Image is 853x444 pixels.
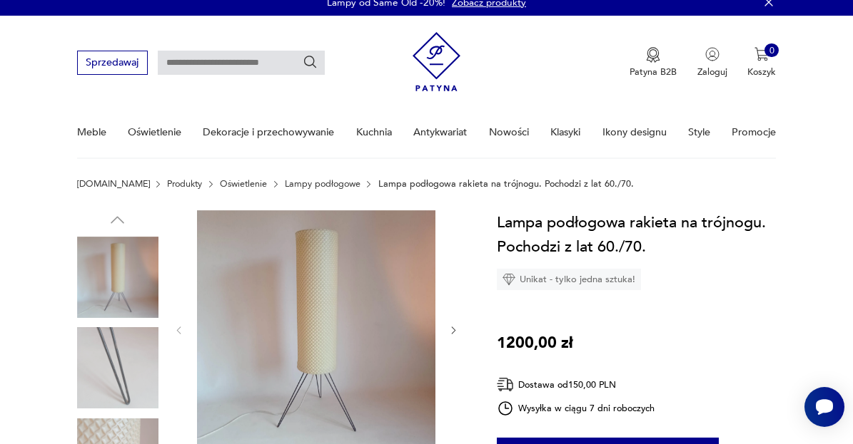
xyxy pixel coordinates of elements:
div: 0 [764,43,779,58]
img: Zdjęcie produktu Lampa podłogowa rakieta na trójnogu. Pochodzi z lat 60./70. [77,327,158,408]
a: Nowości [489,108,529,157]
img: Zdjęcie produktu Lampa podłogowa rakieta na trójnogu. Pochodzi z lat 60./70. [77,237,158,318]
button: Sprzedawaj [77,51,148,74]
a: Produkty [167,179,202,189]
a: Ikony designu [602,108,667,157]
p: Lampa podłogowa rakieta na trójnogu. Pochodzi z lat 60./70. [378,179,634,189]
div: Unikat - tylko jedna sztuka! [497,269,641,290]
a: Meble [77,108,106,157]
div: Dostawa od 150,00 PLN [497,376,655,393]
p: Zaloguj [697,66,727,78]
a: Lampy podłogowe [285,179,360,189]
div: Wysyłka w ciągu 7 dni roboczych [497,400,655,417]
a: Ikona medaluPatyna B2B [630,47,677,78]
a: Klasyki [550,108,580,157]
img: Ikona medalu [646,47,660,63]
button: 0Koszyk [747,47,776,78]
img: Patyna - sklep z meblami i dekoracjami vintage [413,27,460,96]
a: Oświetlenie [128,108,181,157]
img: Ikona koszyka [754,47,769,61]
a: Sprzedawaj [77,59,148,68]
p: Patyna B2B [630,66,677,78]
a: Style [688,108,710,157]
img: Ikona diamentu [503,273,515,286]
button: Szukaj [303,55,318,71]
p: Koszyk [747,66,776,78]
p: 1200,00 zł [497,331,573,355]
button: Patyna B2B [630,47,677,78]
a: Antykwariat [413,108,467,157]
a: Dekoracje i przechowywanie [203,108,334,157]
h1: Lampa podłogowa rakieta na trójnogu. Pochodzi z lat 60./70. [497,210,777,259]
button: Zaloguj [697,47,727,78]
img: Ikonka użytkownika [705,47,720,61]
iframe: Smartsupp widget button [804,387,844,427]
img: Ikona dostawy [497,376,514,393]
a: [DOMAIN_NAME] [77,179,150,189]
a: Kuchnia [356,108,392,157]
a: Promocje [732,108,776,157]
a: Oświetlenie [220,179,267,189]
